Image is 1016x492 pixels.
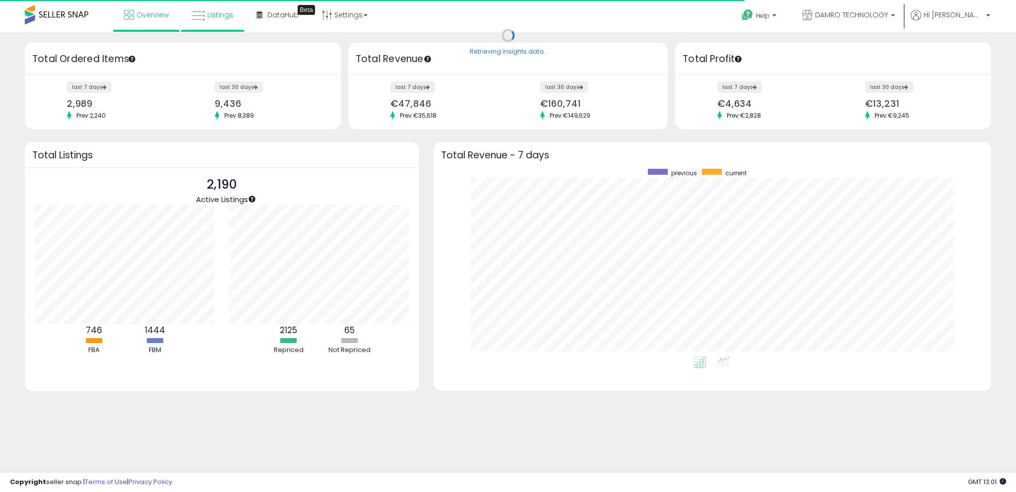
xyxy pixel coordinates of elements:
[298,5,315,15] div: Tooltip anchor
[280,324,297,336] b: 2125
[259,346,318,355] div: Repriced
[136,10,169,20] span: Overview
[67,81,112,93] label: last 7 days
[865,81,913,93] label: last 30 days
[717,98,826,109] div: €4,634
[390,81,435,93] label: last 7 days
[441,151,984,159] h3: Total Revenue - 7 days
[815,10,888,20] span: DAMRO TECHNOLOGY
[267,10,299,20] span: DataHub
[470,48,547,57] div: Retrieving insights data..
[126,346,185,355] div: FBM
[725,169,747,177] span: current
[911,10,990,32] a: Hi [PERSON_NAME]
[540,81,588,93] label: last 30 days
[86,324,102,336] b: 746
[32,151,411,159] h3: Total Listings
[734,55,743,64] div: Tooltip anchor
[215,81,263,93] label: last 30 days
[924,10,983,20] span: Hi [PERSON_NAME]
[196,175,248,194] p: 2,190
[248,195,256,204] div: Tooltip anchor
[734,1,786,32] a: Help
[67,98,176,109] div: 2,989
[717,81,762,93] label: last 7 days
[545,111,595,120] span: Prev: €149,629
[722,111,766,120] span: Prev: €2,828
[207,10,233,20] span: Listings
[390,98,501,109] div: €47,846
[865,98,974,109] div: €13,231
[64,346,124,355] div: FBA
[356,52,660,66] h3: Total Revenue
[683,52,984,66] h3: Total Profit
[32,52,333,66] h3: Total Ordered Items
[127,55,136,64] div: Tooltip anchor
[395,111,442,120] span: Prev: €35,618
[671,169,697,177] span: previous
[320,346,380,355] div: Not Repriced
[870,111,914,120] span: Prev: €9,245
[215,98,323,109] div: 9,436
[145,324,165,336] b: 1444
[71,111,111,120] span: Prev: 2,240
[756,11,769,20] span: Help
[196,194,248,205] span: Active Listings
[219,111,259,120] span: Prev: 8,389
[540,98,650,109] div: €160,741
[741,9,754,21] i: Get Help
[344,324,355,336] b: 65
[423,55,432,64] div: Tooltip anchor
